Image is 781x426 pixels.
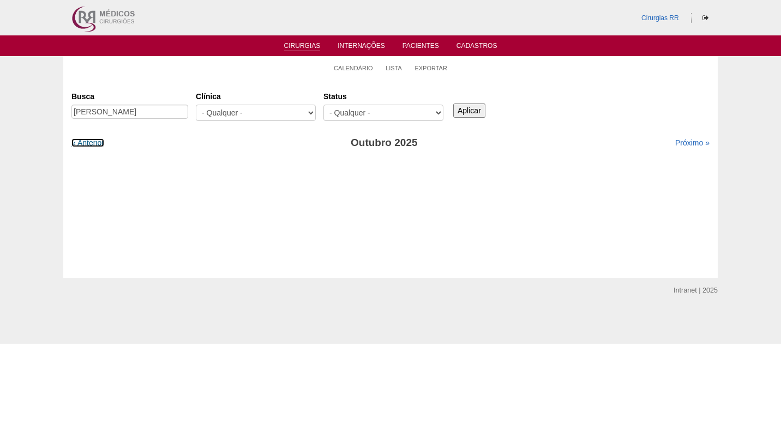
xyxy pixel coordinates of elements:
[71,91,188,102] label: Busca
[702,15,708,21] i: Sair
[402,42,439,53] a: Pacientes
[284,42,321,51] a: Cirurgias
[225,135,544,151] h3: Outubro 2025
[196,91,316,102] label: Clínica
[386,64,402,72] a: Lista
[334,64,373,72] a: Calendário
[456,42,497,53] a: Cadastros
[675,138,710,147] a: Próximo »
[674,285,718,296] div: Intranet | 2025
[414,64,447,72] a: Exportar
[453,104,485,118] input: Aplicar
[641,14,679,22] a: Cirurgias RR
[338,42,385,53] a: Internações
[71,105,188,119] input: Digite os termos que você deseja procurar.
[323,91,443,102] label: Status
[71,138,104,147] a: « Anterior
